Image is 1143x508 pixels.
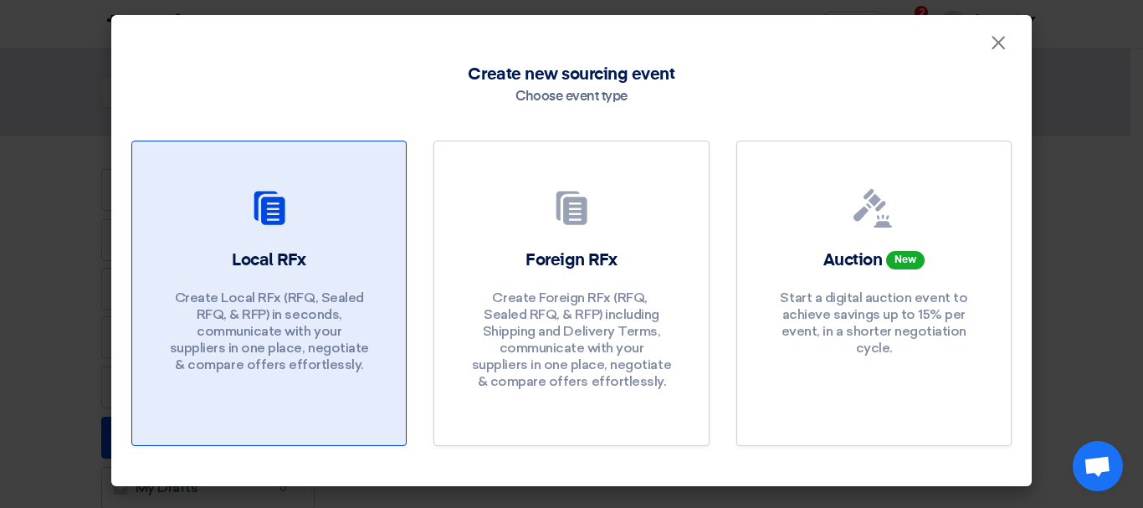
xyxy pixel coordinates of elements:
[525,252,618,269] font: Foreign RFx
[232,252,306,269] font: Local RFx
[468,66,674,83] font: Create new sourcing event
[1073,441,1123,491] a: Open chat
[472,290,671,389] font: Create Foreign RFx (RFQ, ​​Sealed RFQ, & RFP) including Shipping and Delivery Terms, communicate ...
[433,141,709,446] a: Foreign RFx Create Foreign RFx (RFQ, ​​Sealed RFQ, & RFP) including Shipping and Delivery Terms, ...
[515,90,628,104] font: Choose event type
[780,290,967,356] font: Start a digital auction event to achieve savings up to 15% per event, in a shorter negotiation cy...
[131,141,407,446] a: Local RFx Create Local RFx (RFQ, ​​Sealed RFQ, & RFP) in seconds, communicate with your suppliers...
[976,27,1020,60] button: Close
[894,255,916,265] font: New
[823,252,883,269] font: Auction
[736,141,1012,446] a: Auction New Start a digital auction event to achieve savings up to 15% per event, in a shorter ne...
[990,30,1007,64] font: ×
[170,290,369,372] font: Create Local RFx (RFQ, ​​Sealed RFQ, & RFP) in seconds, communicate with your suppliers in one pl...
